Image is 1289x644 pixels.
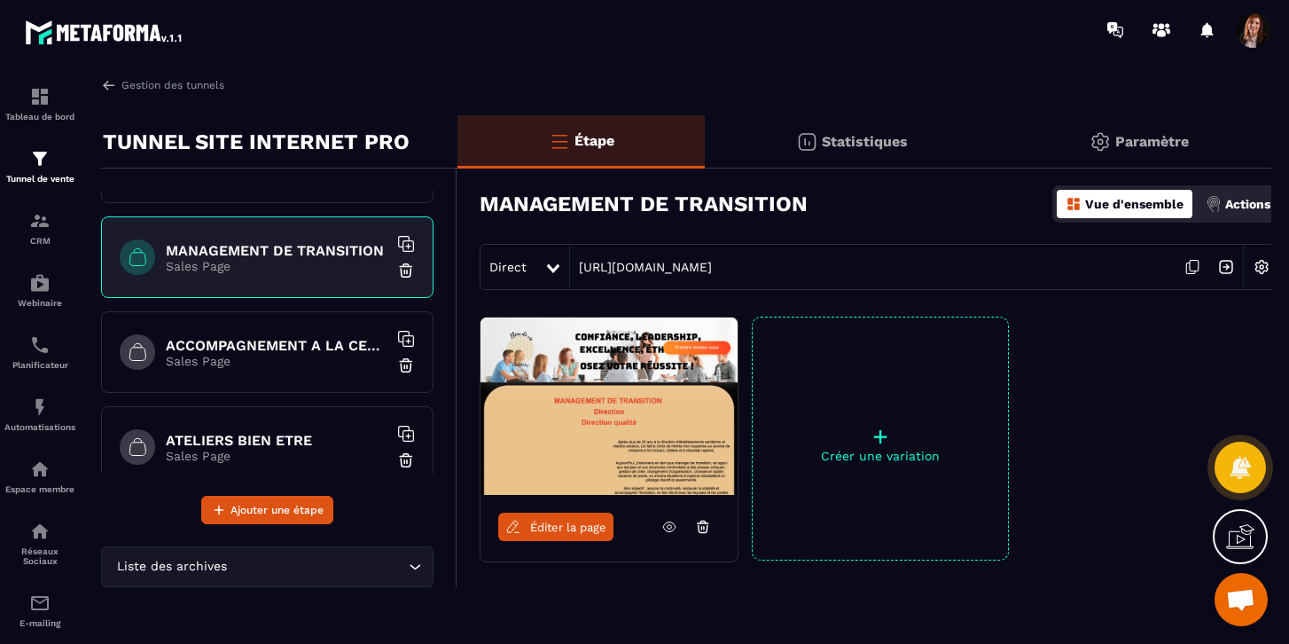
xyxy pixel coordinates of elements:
[796,131,817,153] img: stats.20deebd0.svg
[1206,196,1222,212] img: actions.d6e523a2.png
[489,260,527,274] span: Direct
[4,321,75,383] a: schedulerschedulerPlanificateur
[498,513,613,541] a: Éditer la page
[29,521,51,542] img: social-network
[753,424,1008,449] p: +
[530,521,606,534] span: Éditer la page
[29,397,51,418] img: automations
[166,242,387,259] h6: MANAGEMENT DE TRANSITION
[1209,250,1243,284] img: arrow-next.bcc2205e.svg
[1085,197,1184,211] p: Vue d'ensemble
[397,262,415,279] img: trash
[4,112,75,122] p: Tableau de bord
[29,210,51,232] img: formation
[101,546,434,587] div: Search for option
[4,546,75,566] p: Réseaux Sociaux
[113,557,230,577] span: Liste des archives
[753,449,1008,463] p: Créer une variation
[4,197,75,259] a: formationformationCRM
[549,130,570,152] img: bars-o.4a397970.svg
[397,357,415,374] img: trash
[101,77,117,93] img: arrow
[29,334,51,356] img: scheduler
[397,452,415,469] img: trash
[822,133,908,150] p: Statistiques
[29,459,51,480] img: automations
[166,449,387,463] p: Sales Page
[103,124,410,160] p: TUNNEL SITE INTERNET PRO
[230,501,324,519] span: Ajouter une étape
[4,174,75,184] p: Tunnel de vente
[4,507,75,579] a: social-networksocial-networkRéseaux Sociaux
[4,445,75,507] a: automationsautomationsEspace membre
[4,383,75,445] a: automationsautomationsAutomatisations
[25,16,184,48] img: logo
[4,484,75,494] p: Espace membre
[1225,197,1270,211] p: Actions
[4,236,75,246] p: CRM
[101,77,224,93] a: Gestion des tunnels
[1215,573,1268,626] a: Ouvrir le chat
[166,354,387,368] p: Sales Page
[574,132,614,149] p: Étape
[4,298,75,308] p: Webinaire
[1066,196,1082,212] img: dashboard-orange.40269519.svg
[4,360,75,370] p: Planificateur
[29,86,51,107] img: formation
[166,432,387,449] h6: ATELIERS BIEN ETRE
[480,192,808,216] h3: MANAGEMENT DE TRANSITION
[166,259,387,273] p: Sales Page
[1090,131,1111,153] img: setting-gr.5f69749f.svg
[29,593,51,614] img: email
[4,579,75,641] a: emailemailE-mailing
[29,148,51,169] img: formation
[4,135,75,197] a: formationformationTunnel de vente
[480,318,738,495] img: image
[1245,250,1278,284] img: setting-w.858f3a88.svg
[166,337,387,354] h6: ACCOMPAGNEMENT A LA CERTIFICATION HAS
[570,260,712,274] a: [URL][DOMAIN_NAME]
[230,557,404,577] input: Search for option
[4,73,75,135] a: formationformationTableau de bord
[29,272,51,294] img: automations
[1115,133,1189,150] p: Paramètre
[4,422,75,432] p: Automatisations
[4,618,75,628] p: E-mailing
[201,496,333,524] button: Ajouter une étape
[4,259,75,321] a: automationsautomationsWebinaire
